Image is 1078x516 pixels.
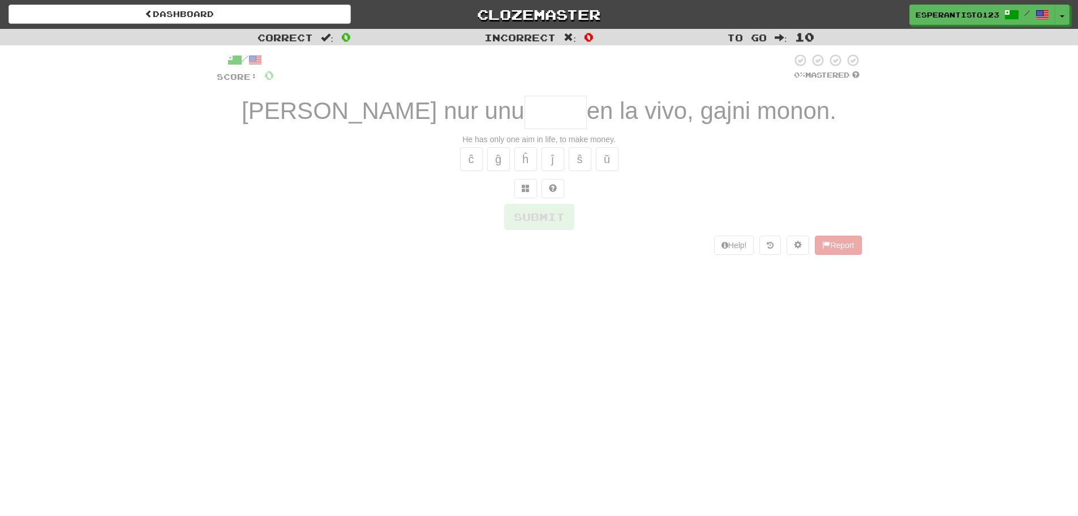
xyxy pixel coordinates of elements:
[775,33,787,42] span: :
[794,70,805,79] span: 0 %
[217,134,862,145] div: He has only one aim in life, to make money.
[792,70,862,80] div: Mastered
[257,32,313,43] span: Correct
[1024,9,1030,17] span: /
[264,68,274,82] span: 0
[514,179,537,198] button: Switch sentence to multiple choice alt+p
[795,30,814,44] span: 10
[487,147,510,171] button: ĝ
[587,97,836,124] span: en la vivo, gajni monon.
[368,5,710,24] a: Clozemaster
[8,5,351,24] a: Dashboard
[217,72,257,82] span: Score:
[815,236,861,255] button: Report
[596,147,619,171] button: ŭ
[759,236,781,255] button: Round history (alt+y)
[909,5,1055,25] a: esperantisto123 /
[727,32,767,43] span: To go
[514,147,537,171] button: ĥ
[484,32,556,43] span: Incorrect
[321,33,333,42] span: :
[542,179,564,198] button: Single letter hint - you only get 1 per sentence and score half the points! alt+h
[916,10,999,20] span: esperantisto123
[564,33,576,42] span: :
[504,204,574,230] button: Submit
[242,97,525,124] span: [PERSON_NAME] nur unu
[542,147,564,171] button: ĵ
[341,30,351,44] span: 0
[460,147,483,171] button: ĉ
[714,236,754,255] button: Help!
[569,147,591,171] button: ŝ
[217,53,274,67] div: /
[584,30,594,44] span: 0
